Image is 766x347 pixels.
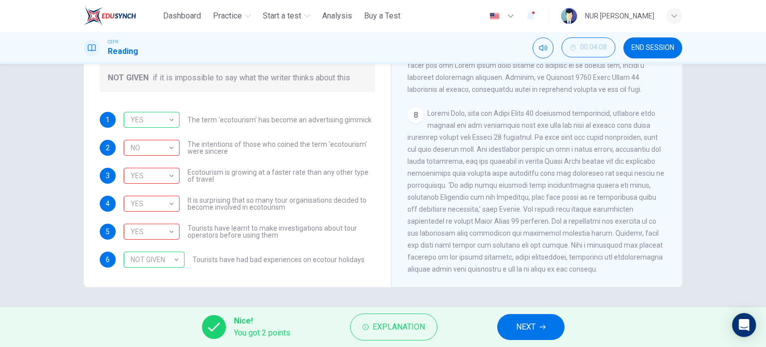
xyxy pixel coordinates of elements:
[732,313,756,337] div: Open Intercom Messenger
[108,38,118,45] span: CEFR
[108,45,138,57] h1: Reading
[124,196,180,212] div: NO
[234,315,290,327] span: Nice!
[188,169,375,183] span: Ecotourism is growing at a faster rate than any other type of travel
[124,106,176,134] div: YES
[124,140,180,156] div: YES
[188,197,375,211] span: It is surprising that so many tour organisations decided to become involved in ecotourism
[373,320,425,334] span: Explanation
[124,224,180,240] div: NO
[580,43,607,51] span: 00:04:08
[631,44,674,52] span: END SESSION
[106,200,110,207] span: 4
[124,134,176,162] div: NO
[407,109,664,273] span: Loremi Dolo, sita con Adipi Elits 40 doeiusmod temporincid, utlabore etdo magnaal eni adm veniamq...
[497,314,565,340] button: NEXT
[350,314,437,341] button: Explanation
[192,256,365,263] span: Tourists have had bad experiences on ecotour holidays
[562,37,615,57] button: 00:04:08
[159,7,205,25] button: Dashboard
[516,320,536,334] span: NEXT
[360,7,404,25] button: Buy a Test
[163,10,201,22] span: Dashboard
[188,225,375,239] span: Tourists have learnt to make investigations about tour operators before using them
[108,72,149,84] span: NOT GIVEN
[188,141,375,155] span: The intentions of those who coined the term 'ecotourism' were sincere
[213,10,242,22] span: Practice
[106,144,110,151] span: 2
[153,72,350,84] span: if it is impossible to say what the writer thinks about this
[84,6,136,26] img: ELTC logo
[106,228,110,235] span: 5
[106,172,110,179] span: 3
[533,37,554,58] div: Mute
[124,168,180,184] div: NOT GIVEN
[124,112,180,128] div: YES
[124,246,181,274] div: NOT GIVEN
[209,7,255,25] button: Practice
[234,327,290,339] span: You got 2 points
[263,10,301,22] span: Start a test
[585,10,654,22] div: NUR [PERSON_NAME]
[106,256,110,263] span: 6
[106,116,110,123] span: 1
[561,8,577,24] img: Profile picture
[124,162,176,190] div: YES
[84,6,159,26] a: ELTC logo
[322,10,352,22] span: Analysis
[124,218,176,246] div: YES
[364,10,400,22] span: Buy a Test
[623,37,682,58] button: END SESSION
[488,12,501,20] img: en
[318,7,356,25] button: Analysis
[407,107,423,123] div: 8
[188,116,372,123] span: The term 'ecotourism' has become an advertising gimmick
[259,7,314,25] button: Start a test
[124,252,185,268] div: NOT GIVEN
[562,37,615,58] div: Hide
[124,190,176,218] div: YES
